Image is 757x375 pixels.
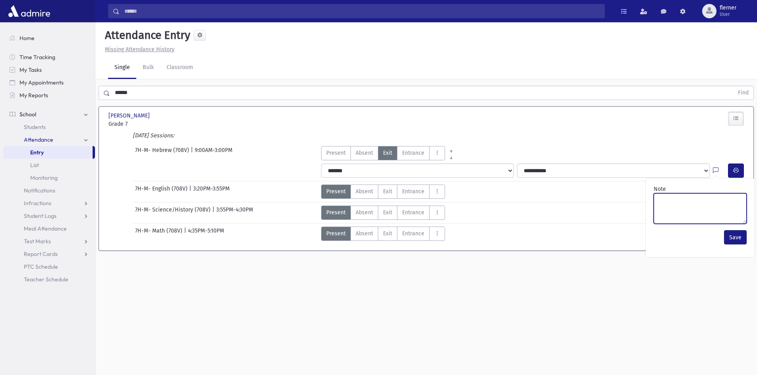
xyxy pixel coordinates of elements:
span: Notifications [24,187,55,194]
span: Student Logs [24,212,56,219]
span: Absent [356,149,373,157]
a: My Tasks [3,63,95,76]
span: List [30,162,39,169]
span: 3:20PM-3:55PM [193,185,230,199]
span: Exit [383,208,392,217]
span: My Tasks [19,66,42,73]
div: AttTypes [321,206,445,220]
span: | [191,146,195,160]
span: [PERSON_NAME] [108,112,151,120]
span: Infractions [24,200,51,207]
img: AdmirePro [6,3,52,19]
a: My Reports [3,89,95,102]
a: List [3,159,95,171]
span: 7H-M- English (708V) [135,185,189,199]
span: Entrance [402,149,424,157]
span: Absent [356,229,373,238]
a: Teacher Schedule [3,273,95,286]
a: Single [108,57,136,79]
a: Classroom [160,57,199,79]
a: School [3,108,95,121]
button: Save [724,230,747,244]
span: PTC Schedule [24,263,58,270]
span: School [19,111,36,118]
button: Find [733,86,753,100]
span: 9:00AM-3:00PM [195,146,232,160]
span: | [212,206,216,220]
span: 7H-M- Science/History (708V) [135,206,212,220]
span: Students [24,123,46,131]
u: Missing Attendance History [105,46,174,53]
span: Present [326,149,346,157]
span: Test Marks [24,238,51,245]
span: Attendance [24,136,53,143]
a: Test Marks [3,235,95,248]
a: Report Cards [3,248,95,260]
div: AttTypes [321,146,457,160]
span: Exit [383,187,392,196]
a: Bulk [136,57,160,79]
a: Infractions [3,197,95,210]
a: Student Logs [3,210,95,222]
span: Monitoring [30,174,58,181]
span: Meal Attendance [24,225,67,232]
span: Absent [356,187,373,196]
a: My Appointments [3,76,95,89]
span: My Appointments [19,79,64,86]
span: flerner [720,5,736,11]
label: Note [654,185,666,193]
a: Time Tracking [3,51,95,63]
div: AttTypes [321,185,445,199]
div: AttTypes [321,227,445,241]
a: All Later [445,152,457,159]
span: 7H-M- Hebrew (708V) [135,146,191,160]
span: Entrance [402,208,424,217]
a: Entry [3,146,93,159]
span: Time Tracking [19,54,55,61]
a: Students [3,121,95,133]
a: Notifications [3,184,95,197]
a: PTC Schedule [3,260,95,273]
a: Home [3,32,95,44]
i: [DATE] Sessions: [133,132,174,139]
a: All Prior [445,146,457,152]
span: Entrance [402,229,424,238]
h5: Attendance Entry [102,29,190,42]
span: User [720,11,736,17]
span: Exit [383,229,392,238]
a: Monitoring [3,171,95,184]
span: Entrance [402,187,424,196]
span: | [189,185,193,199]
span: Entry [30,149,44,156]
a: Meal Attendance [3,222,95,235]
span: Grade 7 [108,120,208,128]
span: Teacher Schedule [24,276,68,283]
span: Present [326,208,346,217]
a: Attendance [3,133,95,146]
span: 4:35PM-5:10PM [188,227,224,241]
span: 3:55PM-4:30PM [216,206,253,220]
span: Absent [356,208,373,217]
span: Exit [383,149,392,157]
span: Present [326,187,346,196]
input: Search [120,4,604,18]
span: 7H-M- Math (708V) [135,227,184,241]
span: | [184,227,188,241]
a: Missing Attendance History [102,46,174,53]
span: Report Cards [24,250,58,258]
span: Present [326,229,346,238]
span: Home [19,35,35,42]
span: My Reports [19,92,48,99]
